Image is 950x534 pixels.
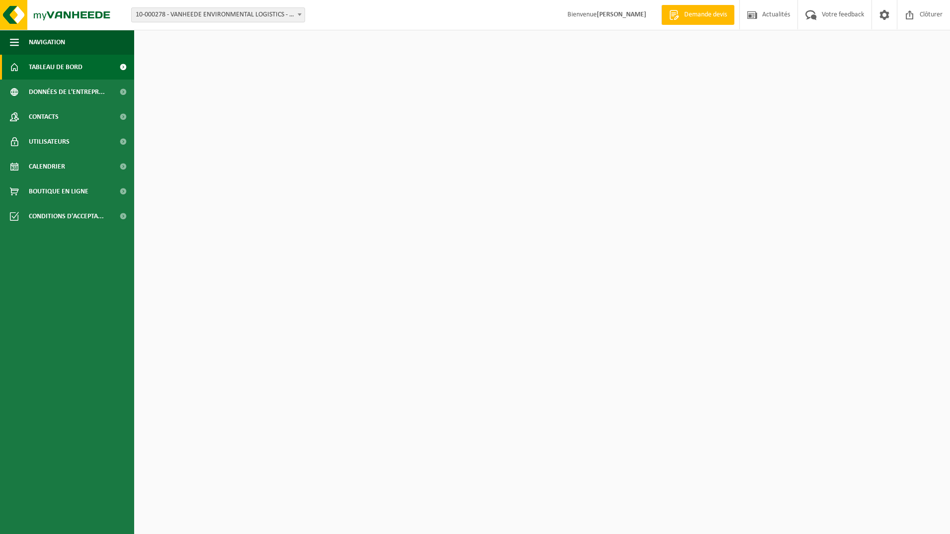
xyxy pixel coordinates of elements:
span: Demande devis [682,10,729,20]
span: Contacts [29,104,59,129]
span: Boutique en ligne [29,179,88,204]
span: Calendrier [29,154,65,179]
span: 10-000278 - VANHEEDE ENVIRONMENTAL LOGISTICS - QUEVY - QUÉVY-LE-GRAND [131,7,305,22]
span: Données de l'entrepr... [29,80,105,104]
a: Demande devis [661,5,734,25]
span: Navigation [29,30,65,55]
span: Tableau de bord [29,55,82,80]
span: Utilisateurs [29,129,70,154]
span: Conditions d'accepta... [29,204,104,229]
strong: [PERSON_NAME] [597,11,646,18]
span: 10-000278 - VANHEEDE ENVIRONMENTAL LOGISTICS - QUEVY - QUÉVY-LE-GRAND [132,8,305,22]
